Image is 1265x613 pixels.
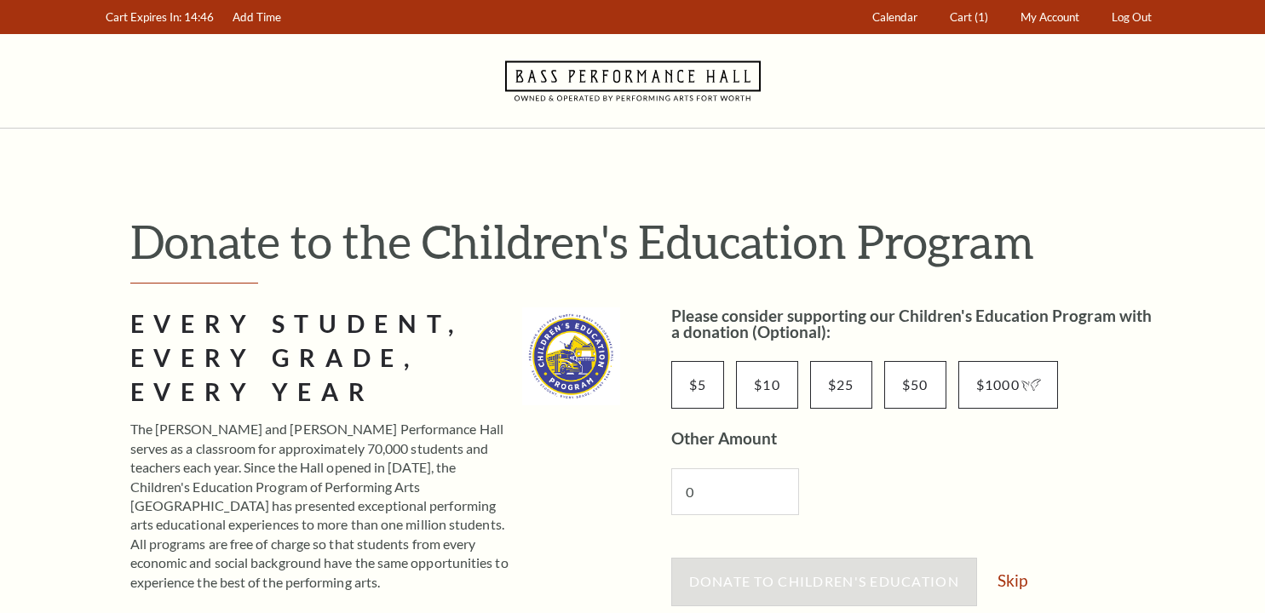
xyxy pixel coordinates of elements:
input: $50 [884,361,946,409]
button: Donate to Children's Education [671,558,977,605]
h1: Donate to the Children's Education Program [130,214,1161,269]
a: My Account [1012,1,1087,34]
span: Cart Expires In: [106,10,181,24]
input: $5 [671,361,725,409]
input: $1000 [958,361,1058,409]
span: (1) [975,10,988,24]
a: Cart (1) [941,1,996,34]
a: Calendar [864,1,925,34]
img: cep_logo_2022_standard_335x335.jpg [522,307,620,405]
h2: Every Student, Every Grade, Every Year [130,307,510,410]
span: Cart [950,10,972,24]
p: The [PERSON_NAME] and [PERSON_NAME] Performance Hall serves as a classroom for approximately 70,0... [130,420,510,592]
span: Donate to Children's Education [689,573,959,589]
span: My Account [1021,10,1079,24]
label: Please consider supporting our Children's Education Program with a donation (Optional): [671,306,1152,341]
input: $25 [810,361,872,409]
span: 14:46 [184,10,214,24]
span: Calendar [872,10,917,24]
a: Skip [998,572,1027,588]
a: Add Time [224,1,289,34]
a: Log Out [1103,1,1159,34]
label: Other Amount [671,428,777,448]
input: $10 [736,361,798,409]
